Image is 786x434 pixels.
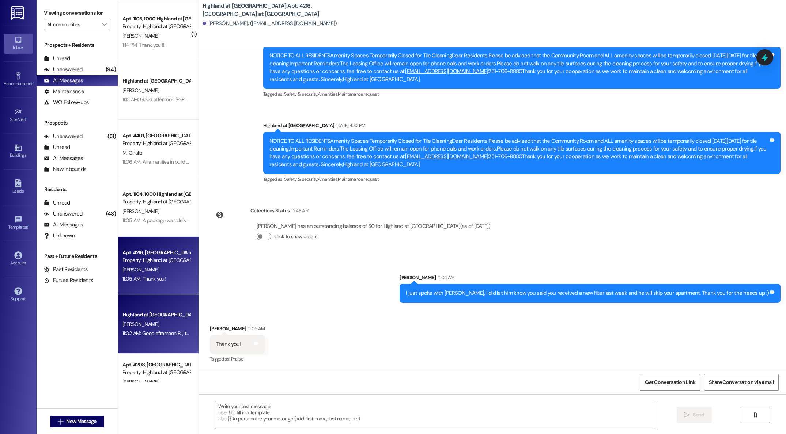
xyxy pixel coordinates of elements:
[122,321,159,327] span: [PERSON_NAME]
[122,361,190,369] div: Apt. 4208, [GEOGRAPHIC_DATA] at [GEOGRAPHIC_DATA]
[44,221,83,229] div: All Messages
[37,119,118,127] div: Prospects
[246,325,265,332] div: 11:05 AM
[104,208,118,220] div: (43)
[122,311,190,319] div: Highland at [GEOGRAPHIC_DATA]
[66,418,96,425] span: New Message
[122,378,159,385] span: [PERSON_NAME]
[4,177,33,197] a: Leads
[47,19,99,30] input: All communities
[290,207,309,214] div: 12:48 AM
[44,99,89,106] div: WO Follow-ups
[269,137,769,169] div: NOTICE TO ALL RESIDENTSAmenity Spaces Temporarily Closed for Tile CleaningDear Residents,Please b...
[122,330,654,336] div: 11:02 AM: Good afternoon RJ, this is [PERSON_NAME] from [GEOGRAPHIC_DATA] at [GEOGRAPHIC_DATA]. I...
[269,52,769,83] div: NOTICE TO ALL RESIDENTSAmenity Spaces Temporarily Closed for Tile CleaningDear Residents,Please b...
[122,96,698,103] div: 11:12 AM: Good afternoon [PERSON_NAME], you've been approved. I sent over an email with different...
[44,199,70,207] div: Unread
[11,6,26,20] img: ResiDesk Logo
[122,249,190,256] div: Apt. 4216, [GEOGRAPHIC_DATA] at [GEOGRAPHIC_DATA]
[122,23,190,30] div: Property: Highland at [GEOGRAPHIC_DATA]
[210,354,265,364] div: Tagged as:
[106,131,118,142] div: (51)
[58,419,63,425] i: 
[274,233,317,240] label: Click to show details
[122,77,190,85] div: Highland at [GEOGRAPHIC_DATA]
[318,176,338,182] span: Amenities ,
[203,20,337,27] div: [PERSON_NAME]. ([EMAIL_ADDRESS][DOMAIN_NAME])
[4,285,33,305] a: Support
[203,2,349,18] b: Highland at [GEOGRAPHIC_DATA]: Apt. 4216, [GEOGRAPHIC_DATA] at [GEOGRAPHIC_DATA]
[104,64,118,75] div: (94)
[122,266,159,273] span: [PERSON_NAME]
[122,149,143,156] span: M. Ghalib
[122,198,190,206] div: Property: Highland at [GEOGRAPHIC_DATA]
[122,190,190,198] div: Apt. 1104, 1000 Highland at [GEOGRAPHIC_DATA]
[26,116,27,121] span: •
[28,224,29,229] span: •
[263,89,781,99] div: Tagged as:
[122,42,166,48] div: 1:14 PM: Thank you !!!
[4,249,33,269] a: Account
[400,274,781,284] div: [PERSON_NAME]
[263,122,781,132] div: Highland at [GEOGRAPHIC_DATA]
[263,174,781,184] div: Tagged as:
[122,275,166,282] div: 11:05 AM: Thank you!
[250,207,290,214] div: Collections Status
[102,22,106,27] i: 
[4,34,33,53] a: Inbox
[122,140,190,147] div: Property: Highland at [GEOGRAPHIC_DATA]
[33,80,34,85] span: •
[338,176,379,182] span: Maintenance request
[44,133,83,140] div: Unanswered
[44,7,110,19] label: Viewing conversations for
[752,412,758,418] i: 
[677,407,712,423] button: Send
[122,208,159,214] span: [PERSON_NAME]
[640,374,700,391] button: Get Conversation Link
[318,91,338,97] span: Amenities ,
[44,155,83,162] div: All Messages
[704,374,779,391] button: Share Conversation via email
[44,88,84,95] div: Maintenance
[709,378,774,386] span: Share Conversation via email
[44,77,83,84] div: All Messages
[405,68,488,75] a: [EMAIL_ADDRESS][DOMAIN_NAME]
[684,412,690,418] i: 
[4,141,33,161] a: Buildings
[693,411,704,419] span: Send
[44,165,86,173] div: New Inbounds
[338,91,379,97] span: Maintenance request
[122,87,159,94] span: [PERSON_NAME]
[216,340,241,348] div: Thank you!
[122,217,317,224] div: 11:05 AM: A package was delivered to the front office for you. I just dropped it off. Thank you
[122,33,159,39] span: [PERSON_NAME]
[257,222,491,230] div: [PERSON_NAME] has an outstanding balance of $0 for Highland at [GEOGRAPHIC_DATA] (as of [DATE])
[122,256,190,264] div: Property: Highland at [GEOGRAPHIC_DATA]
[44,232,75,240] div: Unknown
[44,55,70,62] div: Unread
[44,266,88,273] div: Past Residents
[405,153,488,160] a: [EMAIL_ADDRESS][DOMAIN_NAME]
[406,289,769,297] div: I just spoke with [PERSON_NAME], I did let him know you said you received a new filter last week ...
[50,416,104,427] button: New Message
[122,132,190,140] div: Apt. 4401, [GEOGRAPHIC_DATA] at [GEOGRAPHIC_DATA]
[210,325,265,335] div: [PERSON_NAME]
[335,122,366,129] div: [DATE] 4:32 PM
[4,213,33,233] a: Templates •
[4,106,33,125] a: Site Visit •
[44,66,83,73] div: Unanswered
[44,210,83,218] div: Unanswered
[44,144,70,151] div: Unread
[37,41,118,49] div: Prospects + Residents
[37,252,118,260] div: Past + Future Residents
[231,356,243,362] span: Praise
[37,186,118,193] div: Residents
[122,15,190,23] div: Apt. 1103, 1000 Highland at [GEOGRAPHIC_DATA]
[284,91,317,97] span: Safety & security ,
[436,274,455,281] div: 11:04 AM
[645,378,695,386] span: Get Conversation Link
[122,159,328,165] div: 11:06 AM: All amenities in building 2 are open and can be used again. Thank you for your patience.
[122,369,190,376] div: Property: Highland at [GEOGRAPHIC_DATA]
[44,277,93,284] div: Future Residents
[284,176,317,182] span: Safety & security ,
